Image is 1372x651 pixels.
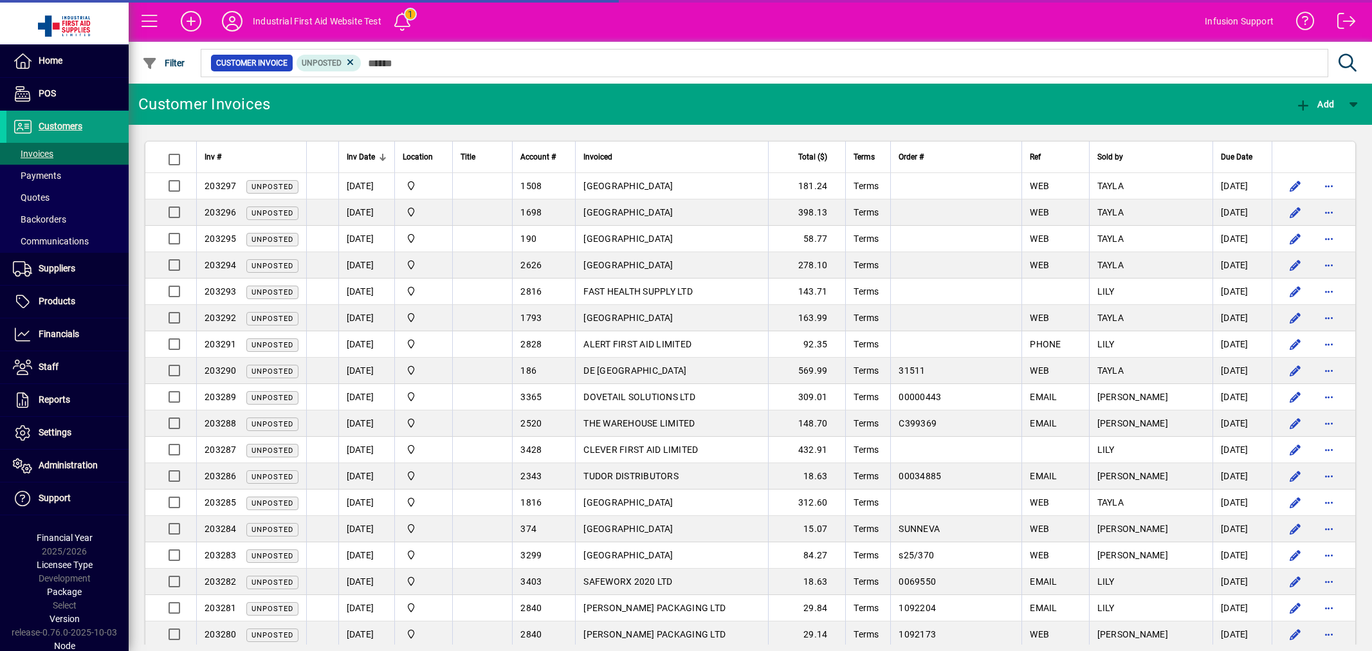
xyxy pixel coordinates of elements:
[403,390,444,404] span: INDUSTRIAL FIRST AID SUPPLIES LTD
[768,595,845,621] td: 29.84
[1097,392,1168,402] span: [PERSON_NAME]
[1285,176,1306,196] button: Edit
[252,288,293,297] span: Unposted
[1285,228,1306,249] button: Edit
[338,463,394,490] td: [DATE]
[768,173,845,199] td: 181.24
[1285,624,1306,645] button: Edit
[520,550,542,560] span: 3299
[252,578,293,587] span: Unposted
[520,603,542,613] span: 2840
[1212,490,1272,516] td: [DATE]
[520,207,542,217] span: 1698
[403,363,444,378] span: INDUSTRIAL FIRST AID SUPPLIES LTD
[461,150,475,164] span: Title
[338,305,394,331] td: [DATE]
[252,262,293,270] span: Unposted
[1030,497,1049,508] span: WEB
[798,150,827,164] span: Total ($)
[583,339,691,349] span: ALERT FIRST AID LIMITED
[854,207,879,217] span: Terms
[1319,413,1339,434] button: More options
[854,286,879,297] span: Terms
[6,208,129,230] a: Backorders
[1097,181,1124,191] span: TAYLA
[854,418,879,428] span: Terms
[1030,339,1061,349] span: PHONE
[1212,569,1272,595] td: [DATE]
[252,605,293,613] span: Unposted
[1030,418,1057,428] span: EMAIL
[142,58,185,68] span: Filter
[583,524,673,534] span: [GEOGRAPHIC_DATA]
[854,603,879,613] span: Terms
[13,149,53,159] span: Invoices
[1097,365,1124,376] span: TAYLA
[338,569,394,595] td: [DATE]
[403,601,444,615] span: INDUSTRIAL FIRST AID SUPPLIES LTD
[1212,358,1272,384] td: [DATE]
[252,552,293,560] span: Unposted
[461,150,505,164] div: Title
[403,179,444,193] span: INDUSTRIAL FIRST AID SUPPLIES LTD
[1285,518,1306,539] button: Edit
[520,313,542,323] span: 1793
[1097,207,1124,217] span: TAYLA
[205,207,237,217] span: 203296
[768,569,845,595] td: 18.63
[6,286,129,318] a: Products
[205,260,237,270] span: 203294
[297,55,361,71] mat-chip: Customer Invoice Status: Unposted
[583,234,673,244] span: [GEOGRAPHIC_DATA]
[205,365,237,376] span: 203290
[1097,524,1168,534] span: [PERSON_NAME]
[39,263,75,273] span: Suppliers
[768,542,845,569] td: 84.27
[403,495,444,509] span: INDUSTRIAL FIRST AID SUPPLIES LTD
[1212,410,1272,437] td: [DATE]
[39,121,82,131] span: Customers
[252,420,293,428] span: Unposted
[252,183,293,191] span: Unposted
[583,576,672,587] span: SAFEWORX 2020 LTD
[37,560,93,570] span: Licensee Type
[6,230,129,252] a: Communications
[1221,150,1252,164] span: Due Date
[1319,334,1339,354] button: More options
[1030,234,1049,244] span: WEB
[347,150,375,164] span: Inv Date
[583,150,760,164] div: Invoiced
[205,550,237,560] span: 203283
[6,165,129,187] a: Payments
[899,550,934,560] span: s25/370
[1097,603,1115,613] span: LILY
[403,337,444,351] span: INDUSTRIAL FIRST AID SUPPLIES LTD
[302,59,342,68] span: Unposted
[768,252,845,279] td: 278.10
[6,187,129,208] a: Quotes
[768,279,845,305] td: 143.71
[338,595,394,621] td: [DATE]
[1221,150,1264,164] div: Due Date
[13,192,50,203] span: Quotes
[13,214,66,225] span: Backorders
[212,10,253,33] button: Profile
[338,226,394,252] td: [DATE]
[1030,207,1049,217] span: WEB
[899,418,937,428] span: C399369
[1319,255,1339,275] button: More options
[854,524,879,534] span: Terms
[205,497,237,508] span: 203285
[583,260,673,270] span: [GEOGRAPHIC_DATA]
[39,329,79,339] span: Financials
[1097,150,1123,164] span: Sold by
[338,410,394,437] td: [DATE]
[338,358,394,384] td: [DATE]
[6,253,129,285] a: Suppliers
[1285,387,1306,407] button: Edit
[1030,313,1049,323] span: WEB
[403,232,444,246] span: INDUSTRIAL FIRST AID SUPPLIES LTD
[776,150,839,164] div: Total ($)
[1212,463,1272,490] td: [DATE]
[347,150,387,164] div: Inv Date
